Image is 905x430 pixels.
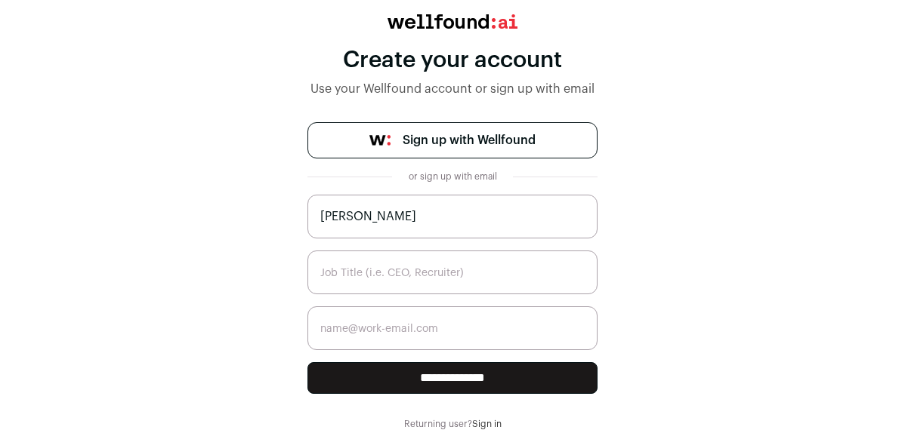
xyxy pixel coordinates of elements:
[307,418,598,430] div: Returning user?
[307,250,598,294] input: Job Title (i.e. CEO, Recruiter)
[369,135,391,146] img: wellfound-symbol-flush-black-fb3c872781a75f747ccb3a119075da62bfe97bd399995f84a933054e44a575c4.png
[307,47,598,74] div: Create your account
[307,306,598,350] input: name@work-email.com
[472,419,502,428] a: Sign in
[307,195,598,238] input: Jane Smith
[404,170,501,183] div: or sign up with email
[307,80,598,98] div: Use your Wellfound account or sign up with email
[388,14,517,29] img: wellfound:ai
[307,122,598,158] a: Sign up with Wellfound
[403,131,536,149] span: Sign up with Wellfound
